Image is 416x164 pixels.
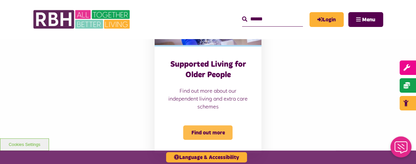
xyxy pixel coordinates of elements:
h3: Supported Living for Older People [168,59,248,80]
p: Find out more about our independent living and extra care schemes [168,87,248,110]
button: Navigation [348,12,383,27]
input: Search [242,12,303,26]
span: Find out more [183,125,232,140]
img: RBH [33,7,132,32]
span: Menu [362,17,375,22]
iframe: Netcall Web Assistant for live chat [386,134,416,164]
a: MyRBH [309,12,344,27]
button: Language & Accessibility [166,152,247,162]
